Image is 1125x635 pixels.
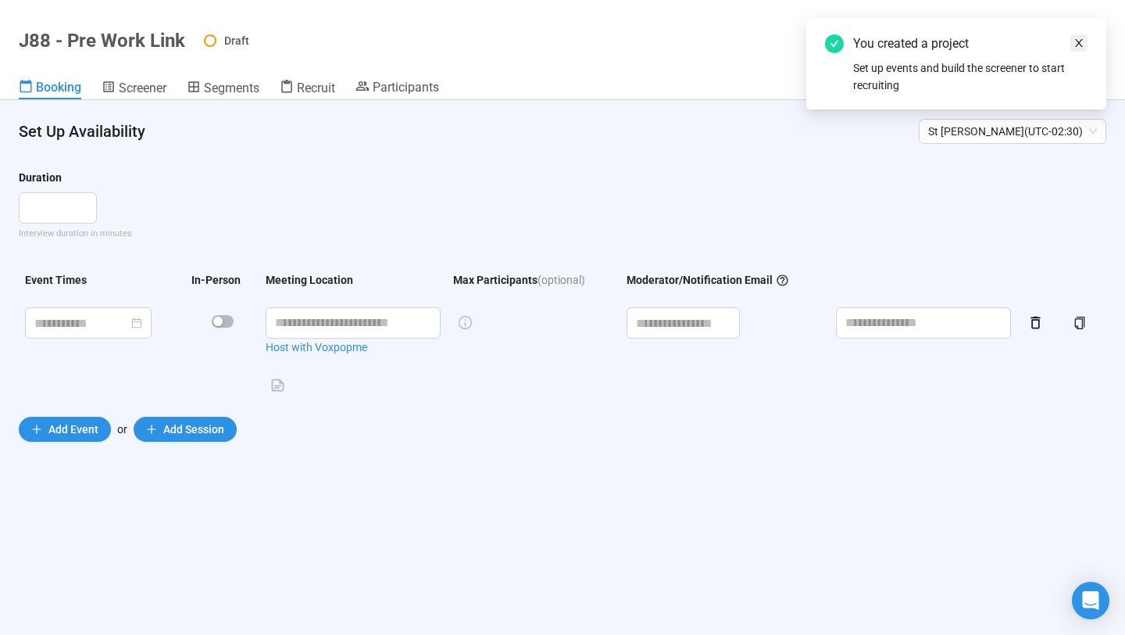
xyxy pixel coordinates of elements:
[163,421,224,438] span: Add Session
[1073,317,1086,329] span: copy
[1073,38,1084,48] span: close
[266,339,441,356] a: Host with Voxpopme
[928,120,1097,143] span: St [PERSON_NAME] ( UTC-02:30 )
[297,81,335,95] span: Recruit
[31,424,42,435] span: plus
[453,271,537,289] div: Max Participants
[187,79,259,99] a: Segments
[19,417,111,442] button: plusAdd Event
[224,34,249,47] span: Draft
[1067,310,1092,335] button: copy
[19,120,906,142] h4: Set Up Availability
[48,421,98,438] span: Add Event
[102,79,166,99] a: Screener
[19,417,1106,442] div: or
[119,81,166,95] span: Screener
[280,79,335,99] a: Recruit
[19,79,81,99] a: Booking
[355,79,439,98] a: Participants
[266,271,353,289] div: Meeting Location
[537,271,585,289] span: (optional)
[19,30,185,52] h1: J88 - Pre Work Link
[146,424,157,435] span: plus
[19,169,62,186] div: Duration
[373,80,439,95] span: Participants
[204,81,259,95] span: Segments
[25,271,87,289] div: Event Times
[134,417,237,442] button: plusAdd Session
[853,59,1087,94] div: Set up events and build the screener to start recruiting
[627,271,789,289] div: Moderator/Notification Email
[825,34,844,53] span: check-circle
[191,271,241,289] div: In-Person
[19,227,1106,240] div: Interview duration in minutes
[853,34,1087,53] div: You created a project
[36,80,81,95] span: Booking
[1072,582,1109,619] div: Open Intercom Messenger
